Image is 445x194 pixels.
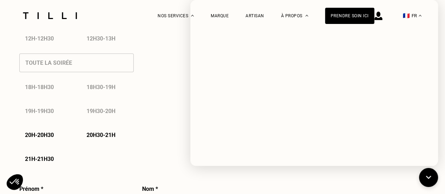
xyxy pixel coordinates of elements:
[19,186,43,192] p: Prénom *
[142,186,158,192] p: Nom *
[25,132,54,138] p: 20h - 20h30
[87,132,115,138] p: 20h30 - 21h
[25,156,54,162] p: 21h - 21h30
[20,12,80,19] img: Logo du service de couturière Tilli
